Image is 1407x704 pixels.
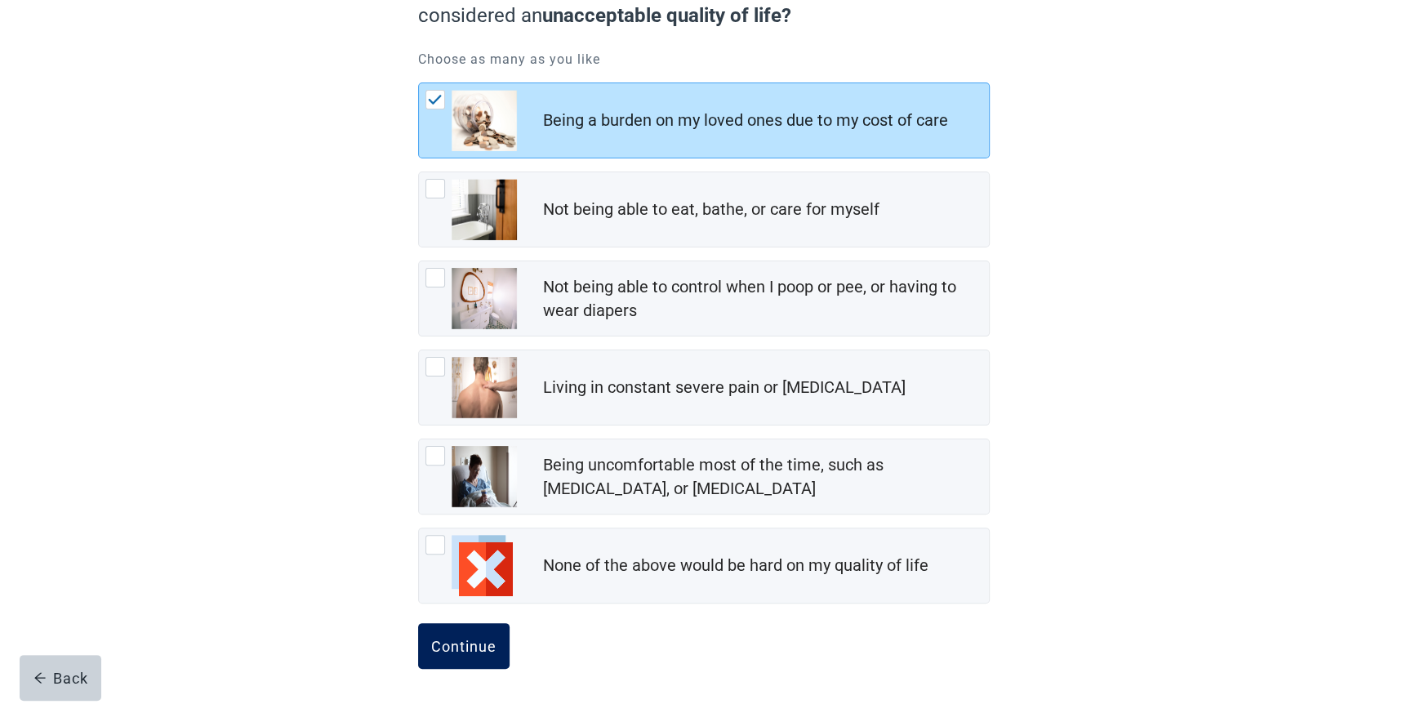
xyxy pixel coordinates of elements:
img: Check [428,95,443,105]
div: Not being able to control when I poop or pee, or having to wear diapers [543,275,979,323]
strong: unacceptable quality of life? [542,4,791,27]
div: None of the above would be hard on my quality of life [543,554,928,577]
span: arrow-left [33,671,47,684]
div: Back [33,670,88,686]
p: Choose as many as you like [418,50,990,69]
div: Continue [431,638,496,654]
button: Continue [418,623,510,669]
button: arrow-leftBack [20,655,101,701]
div: Living in constant severe pain or [MEDICAL_DATA] [543,376,906,399]
div: Not being able to eat, bathe, or care for myself [543,198,879,221]
div: Being a burden on my loved ones due to my cost of care [543,109,948,132]
div: Being uncomfortable most of the time, such as [MEDICAL_DATA], or [MEDICAL_DATA] [543,453,979,501]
